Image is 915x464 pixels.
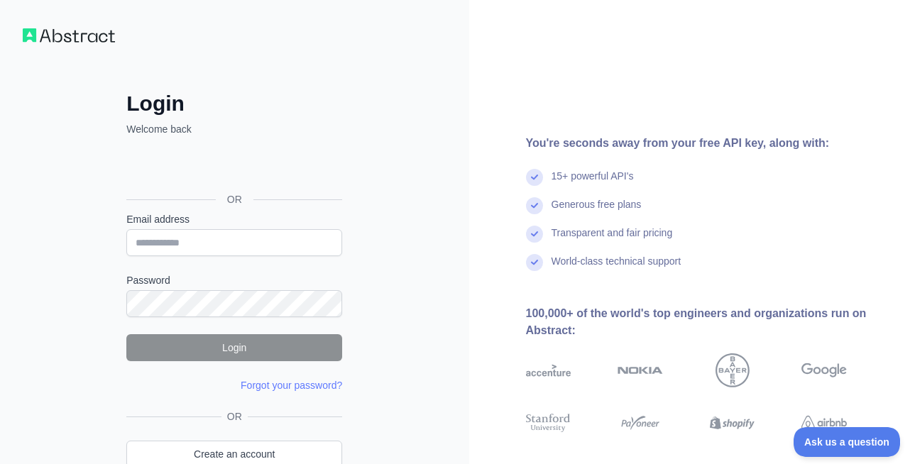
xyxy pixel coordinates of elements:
div: 15+ powerful API's [552,169,634,197]
img: airbnb [801,411,847,434]
div: 100,000+ of the world's top engineers and organizations run on Abstract: [526,305,893,339]
img: accenture [526,353,571,387]
img: check mark [526,169,543,186]
div: You're seconds away from your free API key, along with: [526,135,893,152]
span: OR [216,192,253,206]
p: Welcome back [126,122,342,136]
img: check mark [526,226,543,243]
div: Transparent and fair pricing [552,226,673,254]
label: Password [126,273,342,287]
img: bayer [716,353,750,387]
img: nokia [618,353,663,387]
button: Login [126,334,342,361]
img: shopify [710,411,755,434]
a: Forgot your password? [241,380,342,391]
img: payoneer [618,411,663,434]
iframe: Toggle Customer Support [794,427,901,457]
img: google [801,353,847,387]
img: check mark [526,254,543,271]
label: Email address [126,212,342,226]
img: stanford university [526,411,571,434]
h2: Login [126,91,342,116]
div: Generous free plans [552,197,642,226]
iframe: Sign in with Google Button [119,152,346,183]
span: OR [221,409,248,424]
div: World-class technical support [552,254,681,282]
img: Workflow [23,28,115,43]
img: check mark [526,197,543,214]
